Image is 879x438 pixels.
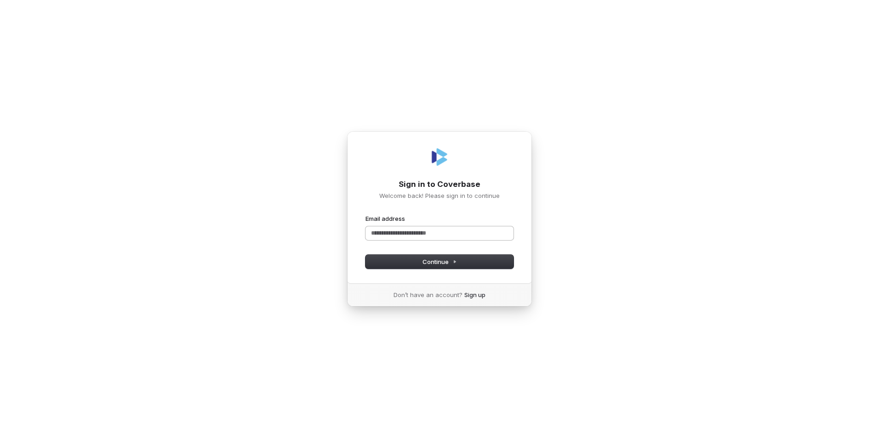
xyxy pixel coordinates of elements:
label: Email address [365,214,405,223]
button: Continue [365,255,514,269]
p: Welcome back! Please sign in to continue [365,191,514,200]
span: Continue [422,258,457,266]
img: Coverbase [428,146,451,168]
h1: Sign in to Coverbase [365,179,514,190]
span: Don’t have an account? [394,291,462,299]
a: Sign up [464,291,485,299]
